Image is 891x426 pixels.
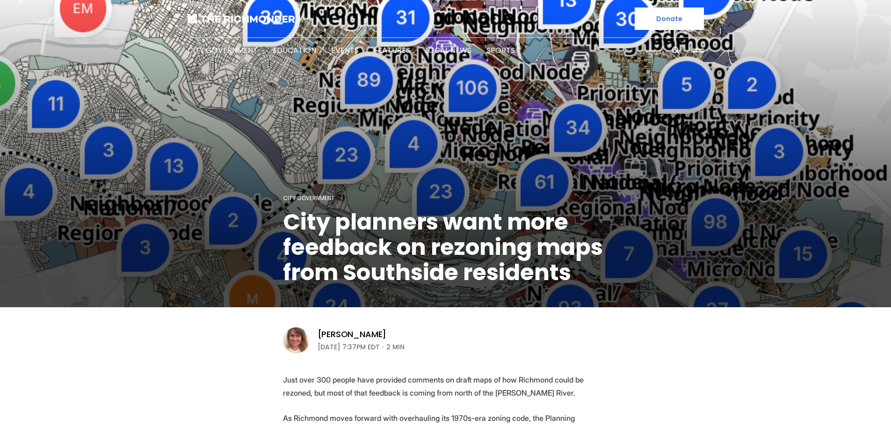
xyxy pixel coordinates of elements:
img: Sarah Vogelsong [283,327,309,354]
h1: City planners want more feedback on rezoning maps from Southside residents [283,209,608,285]
time: [DATE] 7:37PM EDT [318,341,380,353]
a: City Government [188,45,258,56]
span: 2 min [386,341,405,353]
a: [PERSON_NAME] [318,329,387,340]
img: The Richmonder [188,14,295,23]
p: Just over 300 people have provided comments on draft maps of how Richmond could be rezoned, but m... [283,373,608,399]
a: Events [331,45,359,56]
a: Sports [486,45,515,56]
button: Search this site [669,43,683,58]
a: City Government [283,194,334,202]
a: Education [273,45,316,56]
a: Local News [425,45,471,56]
a: Donate [635,7,704,30]
a: Features [374,45,410,56]
iframe: portal-trigger [812,380,891,426]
